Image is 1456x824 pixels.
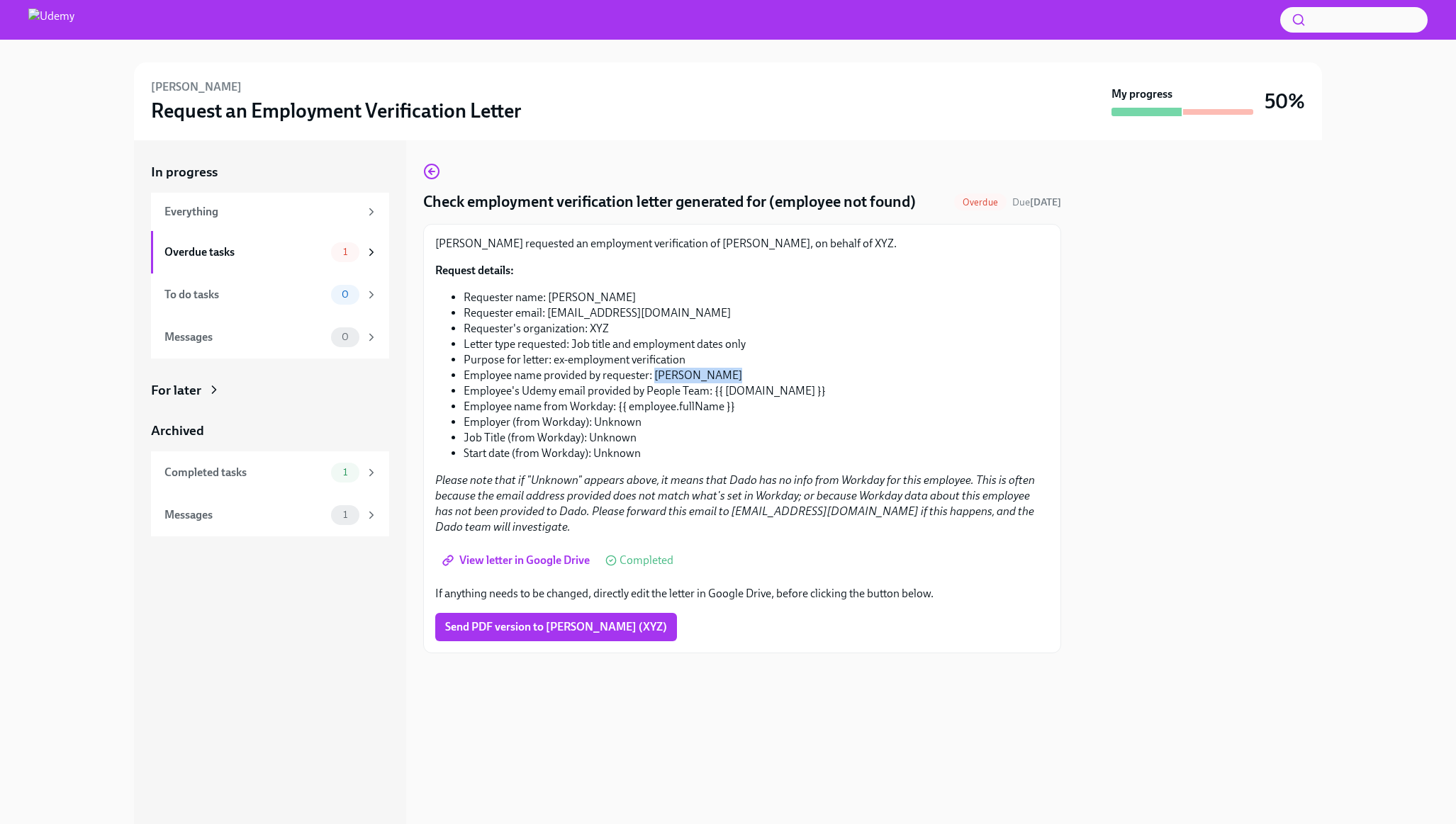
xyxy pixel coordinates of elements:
strong: [DATE] [1030,196,1061,208]
img: Udemy [28,9,74,31]
a: To do tasks0 [151,273,389,316]
li: Purpose for letter: ex-employment verification [464,352,1049,368]
button: Send PDF version to [PERSON_NAME] (XYZ) [435,613,677,641]
li: Employee's Udemy email provided by People Team: {{ [DOMAIN_NAME] }} [464,383,1049,399]
h6: [PERSON_NAME] [151,79,242,95]
span: 0 [333,332,357,342]
a: Overdue tasks1 [151,231,389,273]
h3: 50% [1265,89,1305,114]
li: Employee name provided by requester: [PERSON_NAME] [464,368,1049,383]
li: Job Title (from Workday): Unknown [464,430,1049,446]
li: Requester name: [PERSON_NAME] [464,290,1049,305]
div: To do tasks [164,287,325,303]
div: Messages [164,329,325,345]
p: [PERSON_NAME] requested an employment verification of [PERSON_NAME], on behalf of XYZ. [435,236,1049,252]
a: Completed tasks1 [151,451,389,494]
a: Messages0 [151,316,389,359]
span: Overdue [954,197,1007,208]
span: Due [1012,196,1061,208]
div: Messages [164,507,325,523]
span: Completed [620,555,673,566]
li: Requester's organization: XYZ [464,321,1049,337]
h3: Request an Employment Verification Letter [151,98,522,123]
a: Everything [151,193,389,231]
span: September 16th, 2025 22:00 [1012,196,1061,209]
div: For later [151,381,201,400]
li: Start date (from Workday): Unknown [464,446,1049,461]
span: Send PDF version to [PERSON_NAME] (XYZ) [445,620,667,634]
li: Employer (from Workday): Unknown [464,414,1049,430]
span: View letter in Google Drive [445,553,590,568]
span: 1 [335,467,356,478]
strong: Request details: [435,264,514,277]
a: View letter in Google Drive [435,546,600,575]
div: Overdue tasks [164,244,325,260]
em: Please note that if "Unknown" appears above, it means that Dado has no info from Workday for this... [435,473,1035,534]
span: 1 [335,509,356,520]
a: For later [151,381,389,400]
span: 0 [333,289,357,300]
div: Completed tasks [164,465,325,480]
span: 1 [335,247,356,257]
h4: Check employment verification letter generated for (employee not found) [423,191,916,213]
a: Archived [151,422,389,440]
a: In progress [151,163,389,181]
li: Letter type requested: Job title and employment dates only [464,337,1049,352]
div: Everything [164,204,359,220]
li: Employee name from Workday: {{ employee.fullName }} [464,399,1049,414]
p: If anything needs to be changed, directly edit the letter in Google Drive, before clicking the bu... [435,586,1049,602]
strong: My progress [1111,86,1172,102]
a: Messages1 [151,494,389,536]
li: Requester email: [EMAIL_ADDRESS][DOMAIN_NAME] [464,305,1049,321]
